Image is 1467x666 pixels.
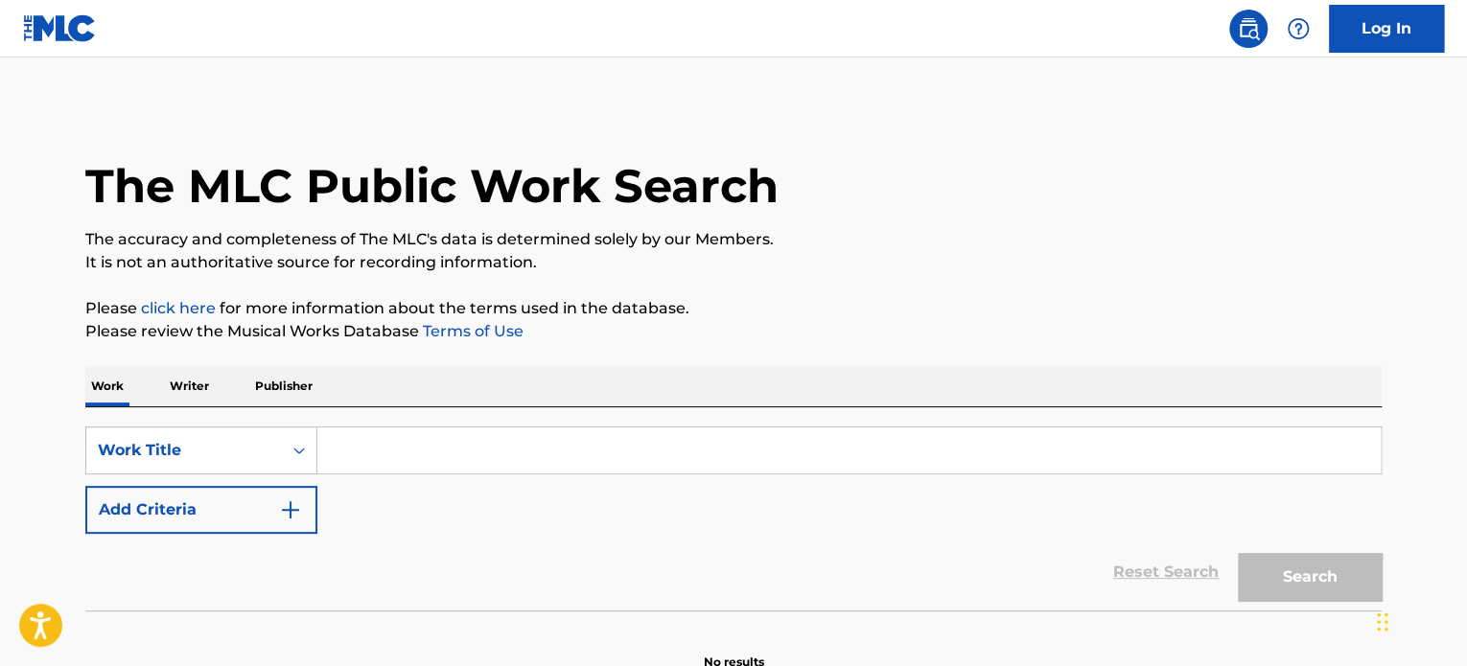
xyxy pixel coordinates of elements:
[85,251,1382,274] p: It is not an authoritative source for recording information.
[141,299,216,317] a: click here
[1377,593,1388,651] div: Drag
[85,297,1382,320] p: Please for more information about the terms used in the database.
[1287,17,1310,40] img: help
[1279,10,1317,48] div: Help
[85,426,1382,610] form: Search Form
[1329,5,1444,53] a: Log In
[85,320,1382,343] p: Please review the Musical Works Database
[85,157,779,215] h1: The MLC Public Work Search
[98,439,270,462] div: Work Title
[279,498,302,521] img: 9d2ae6d4665cec9f34b9.svg
[1229,10,1268,48] a: Public Search
[419,322,524,340] a: Terms of Use
[1371,574,1467,666] iframe: Chat Widget
[249,366,318,406] p: Publisher
[164,366,215,406] p: Writer
[85,486,317,534] button: Add Criteria
[85,228,1382,251] p: The accuracy and completeness of The MLC's data is determined solely by our Members.
[85,366,129,406] p: Work
[23,14,97,42] img: MLC Logo
[1237,17,1260,40] img: search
